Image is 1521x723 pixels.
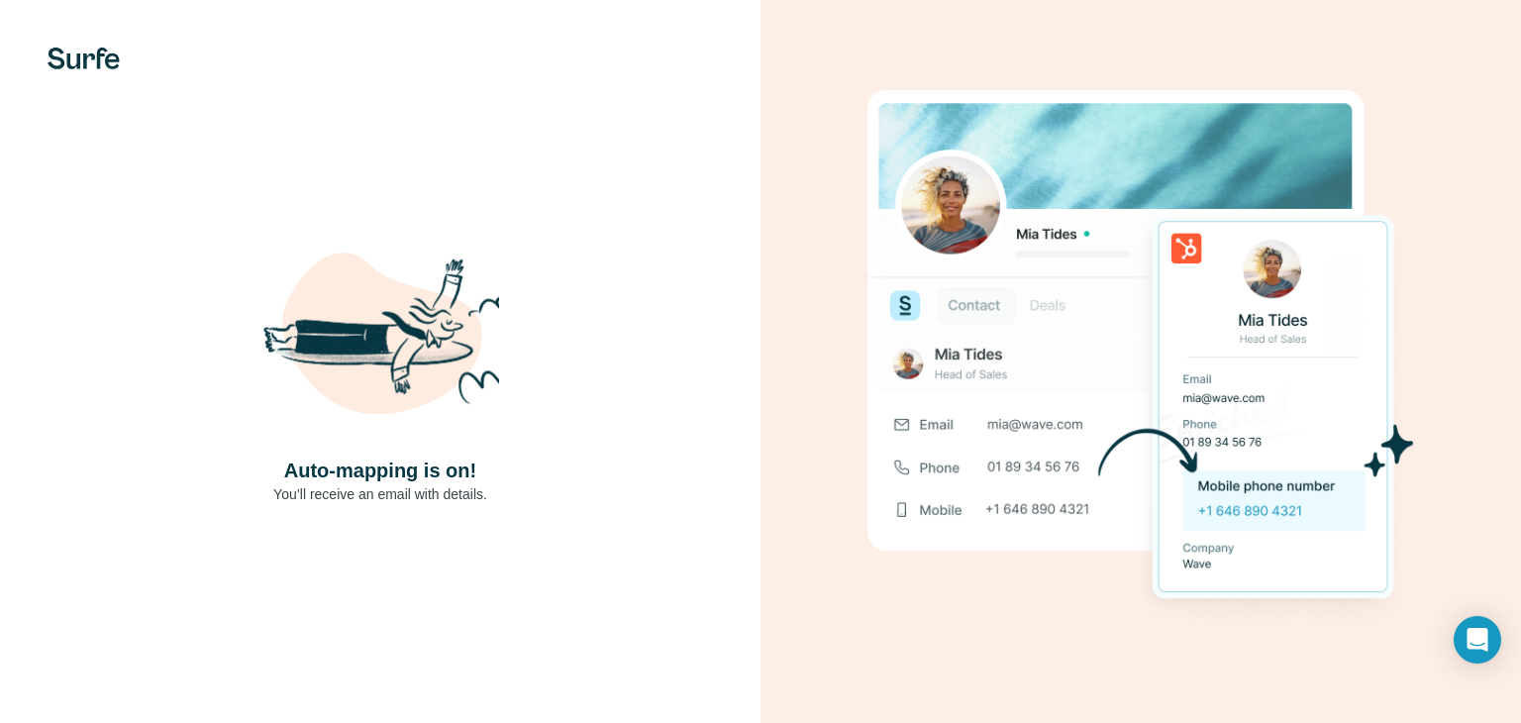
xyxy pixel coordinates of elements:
p: You’ll receive an email with details. [273,484,487,504]
img: Surfe's logo [48,48,120,69]
img: Download Success [867,90,1414,632]
img: Shaka Illustration [261,219,499,457]
h4: Auto-mapping is on! [284,457,476,484]
div: Open Intercom Messenger [1454,616,1501,664]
